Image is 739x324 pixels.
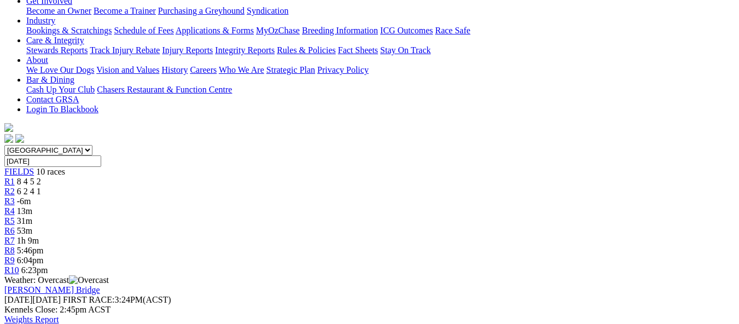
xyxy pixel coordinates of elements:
[97,85,232,94] a: Chasers Restaurant & Function Centre
[17,196,31,206] span: -6m
[219,65,264,74] a: Who We Are
[4,187,15,196] a: R2
[17,236,39,245] span: 1h 9m
[26,95,79,104] a: Contact GRSA
[17,177,41,186] span: 8 4 5 2
[266,65,315,74] a: Strategic Plan
[176,26,254,35] a: Applications & Forms
[247,6,288,15] a: Syndication
[4,265,19,275] a: R10
[26,36,84,45] a: Care & Integrity
[26,16,55,25] a: Industry
[90,45,160,55] a: Track Injury Rebate
[26,26,735,36] div: Industry
[17,187,41,196] span: 6 2 4 1
[4,226,15,235] a: R6
[4,295,33,304] span: [DATE]
[26,105,98,114] a: Login To Blackbook
[4,256,15,265] a: R9
[69,275,109,285] img: Overcast
[380,45,430,55] a: Stay On Track
[26,45,88,55] a: Stewards Reports
[4,206,15,216] a: R4
[114,26,173,35] a: Schedule of Fees
[26,26,112,35] a: Bookings & Scratchings
[15,134,24,143] img: twitter.svg
[158,6,245,15] a: Purchasing a Greyhound
[4,123,13,132] img: logo-grsa-white.png
[26,45,735,55] div: Care & Integrity
[4,305,735,315] div: Kennels Close: 2:45pm ACST
[162,45,213,55] a: Injury Reports
[26,6,735,16] div: Get Involved
[317,65,369,74] a: Privacy Policy
[17,206,32,216] span: 13m
[17,256,44,265] span: 6:04pm
[277,45,336,55] a: Rules & Policies
[94,6,156,15] a: Become a Trainer
[4,155,101,167] input: Select date
[26,6,91,15] a: Become an Owner
[17,216,32,225] span: 31m
[26,75,74,84] a: Bar & Dining
[338,45,378,55] a: Fact Sheets
[63,295,114,304] span: FIRST RACE:
[190,65,217,74] a: Careers
[256,26,300,35] a: MyOzChase
[4,275,109,285] span: Weather: Overcast
[4,236,15,245] a: R7
[26,85,95,94] a: Cash Up Your Club
[435,26,470,35] a: Race Safe
[215,45,275,55] a: Integrity Reports
[380,26,433,35] a: ICG Outcomes
[4,134,13,143] img: facebook.svg
[96,65,159,74] a: Vision and Values
[302,26,378,35] a: Breeding Information
[4,315,59,324] a: Weights Report
[21,265,48,275] span: 6:23pm
[4,295,61,304] span: [DATE]
[26,65,94,74] a: We Love Our Dogs
[4,216,15,225] a: R5
[26,55,48,65] a: About
[4,285,100,294] a: [PERSON_NAME] Bridge
[4,177,15,186] a: R1
[17,246,44,255] span: 5:46pm
[26,65,735,75] div: About
[4,167,34,176] a: FIELDS
[26,85,735,95] div: Bar & Dining
[4,246,15,255] a: R8
[63,295,171,304] span: 3:24PM(ACST)
[17,226,32,235] span: 53m
[36,167,65,176] span: 10 races
[161,65,188,74] a: History
[4,196,15,206] a: R3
